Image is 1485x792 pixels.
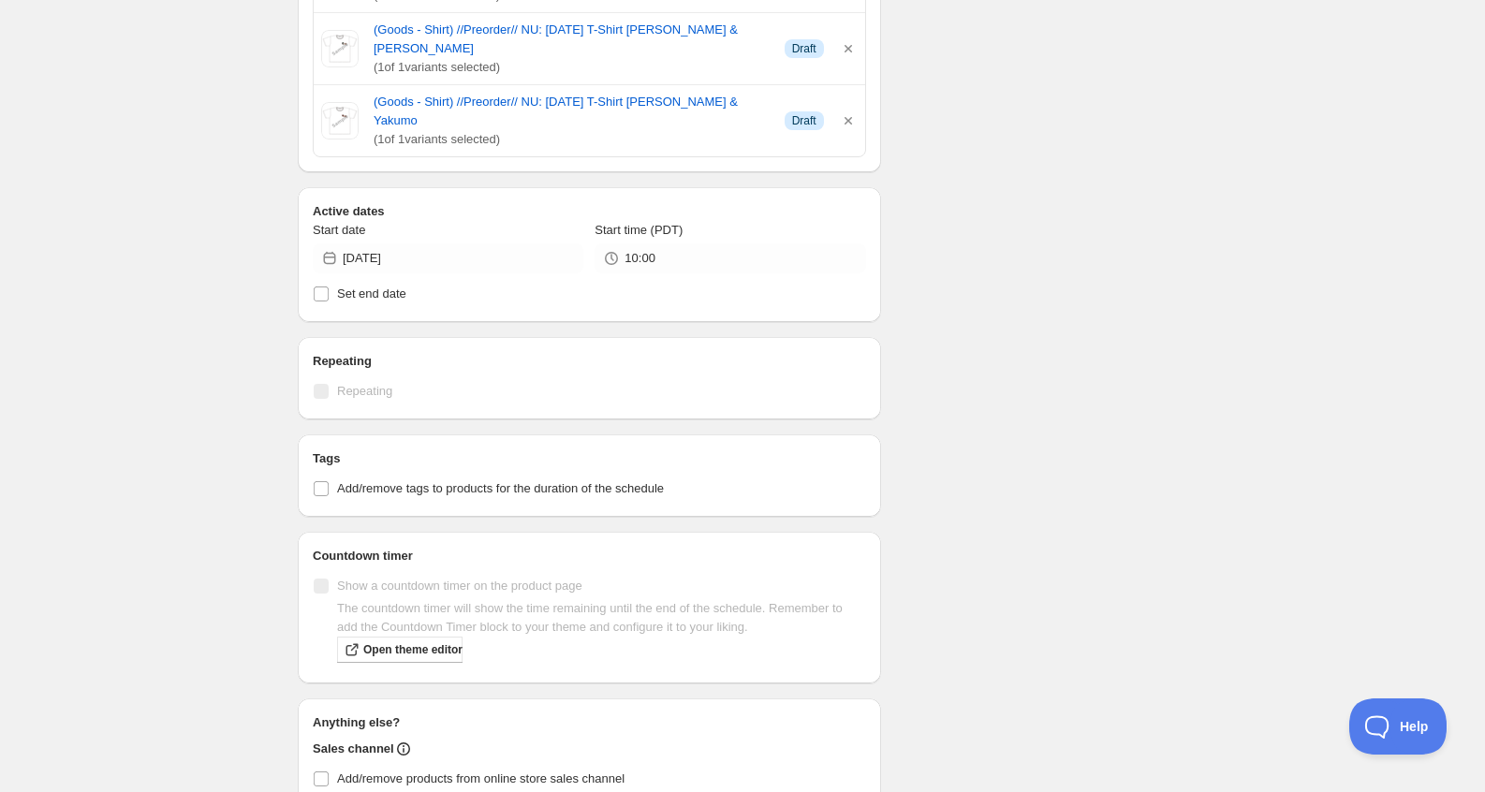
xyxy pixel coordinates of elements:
[374,93,770,130] a: (Goods - Shirt) //Preorder// NU: [DATE] T-Shirt [PERSON_NAME] & Yakumo
[792,41,816,56] span: Draft
[337,599,866,637] p: The countdown timer will show the time remaining until the end of the schedule. Remember to add t...
[337,579,582,593] span: Show a countdown timer on the product page
[313,352,866,371] h2: Repeating
[313,713,866,732] h2: Anything else?
[337,771,625,785] span: Add/remove products from online store sales channel
[337,286,406,301] span: Set end date
[337,384,392,398] span: Repeating
[313,740,394,758] h2: Sales channel
[374,130,770,149] span: ( 1 of 1 variants selected)
[374,58,770,77] span: ( 1 of 1 variants selected)
[313,202,866,221] h2: Active dates
[337,637,463,663] a: Open theme editor
[1349,698,1448,755] iframe: Toggle Customer Support
[792,113,816,128] span: Draft
[595,223,683,237] span: Start time (PDT)
[313,449,866,468] h2: Tags
[313,547,866,565] h2: Countdown timer
[374,21,770,58] a: (Goods - Shirt) //Preorder// NU: [DATE] T-Shirt [PERSON_NAME] & [PERSON_NAME]
[337,481,664,495] span: Add/remove tags to products for the duration of the schedule
[363,642,463,657] span: Open theme editor
[313,223,365,237] span: Start date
